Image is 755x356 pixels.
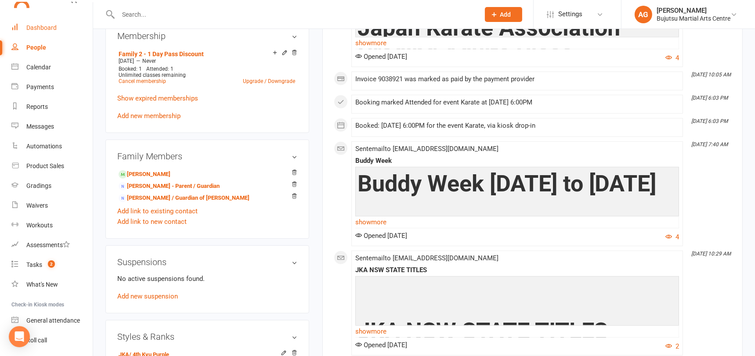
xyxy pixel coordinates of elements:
[665,341,679,352] button: 2
[119,78,166,84] a: Cancel membership
[355,232,407,240] span: Opened [DATE]
[117,206,198,216] a: Add link to existing contact
[243,78,295,84] a: Upgrade / Downgrade
[26,281,58,288] div: What's New
[26,143,62,150] div: Automations
[691,72,731,78] i: [DATE] 10:05 AM
[11,97,93,117] a: Reports
[11,137,93,156] a: Automations
[26,123,54,130] div: Messages
[11,38,93,58] a: People
[11,18,93,38] a: Dashboard
[26,337,47,344] div: Roll call
[146,66,173,72] span: Attended: 1
[11,58,93,77] a: Calendar
[691,95,728,101] i: [DATE] 6:03 PM
[117,31,297,41] h3: Membership
[26,83,54,90] div: Payments
[11,176,93,196] a: Gradings
[119,194,249,203] a: [PERSON_NAME] / Guardian of [PERSON_NAME]
[119,72,186,78] span: Unlimited classes remaining
[48,260,55,268] span: 2
[9,326,30,347] div: Open Intercom Messenger
[119,50,204,58] a: Family 2 - 1 Day Pass Discount
[11,196,93,216] a: Waivers
[117,151,297,161] h3: Family Members
[11,117,93,137] a: Messages
[355,157,679,165] div: Buddy Week
[26,202,48,209] div: Waivers
[358,318,608,345] span: JKA NSW STATE TITLES
[117,332,297,342] h3: Styles & Ranks
[117,257,297,267] h3: Suspensions
[355,122,679,129] div: Booked: [DATE] 6:00PM for the event Karate, via kiosk drop-in
[11,77,93,97] a: Payments
[355,254,499,262] span: Sent email to [EMAIL_ADDRESS][DOMAIN_NAME]
[485,7,522,22] button: Add
[26,317,80,324] div: General attendance
[691,118,728,124] i: [DATE] 6:03 PM
[119,58,134,64] span: [DATE]
[117,112,181,120] a: Add new membership
[11,275,93,295] a: What's New
[117,273,297,284] p: No active suspensions found.
[11,255,93,275] a: Tasks 2
[26,64,51,71] div: Calendar
[26,162,64,169] div: Product Sales
[11,235,93,255] a: Assessments
[691,251,731,257] i: [DATE] 10:29 AM
[558,4,582,24] span: Settings
[142,58,156,64] span: Never
[665,232,679,242] button: 4
[26,24,57,31] div: Dashboard
[26,44,46,51] div: People
[26,241,70,248] div: Assessments
[119,182,220,191] a: [PERSON_NAME] - Parent / Guardian
[26,182,51,189] div: Gradings
[11,216,93,235] a: Workouts
[355,266,679,274] div: JKA NSW STATE TITLES
[635,6,652,23] div: AG
[657,14,730,22] div: Bujutsu Martial Arts Centre
[657,7,730,14] div: [PERSON_NAME]
[355,325,679,338] a: show more
[355,53,407,61] span: Opened [DATE]
[119,66,142,72] span: Booked: 1
[355,99,679,106] div: Booking marked Attended for event Karate at [DATE] 6:00PM
[26,222,53,229] div: Workouts
[691,141,728,147] i: [DATE] 7:40 AM
[119,170,170,179] a: [PERSON_NAME]
[116,58,297,65] div: —
[116,8,473,21] input: Search...
[11,156,93,176] a: Product Sales
[355,76,679,83] div: Invoice 9038921 was marked as paid by the payment provider
[117,292,178,300] a: Add new suspension
[11,331,93,350] a: Roll call
[500,11,511,18] span: Add
[355,216,679,228] a: show more
[665,53,679,63] button: 4
[117,216,187,227] a: Add link to new contact
[117,94,198,102] a: Show expired memberships
[26,103,48,110] div: Reports
[358,170,657,197] span: Buddy Week [DATE] to [DATE]
[11,311,93,331] a: General attendance kiosk mode
[355,145,499,153] span: Sent email to [EMAIL_ADDRESS][DOMAIN_NAME]
[355,37,679,49] a: show more
[355,341,407,349] span: Opened [DATE]
[26,261,42,268] div: Tasks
